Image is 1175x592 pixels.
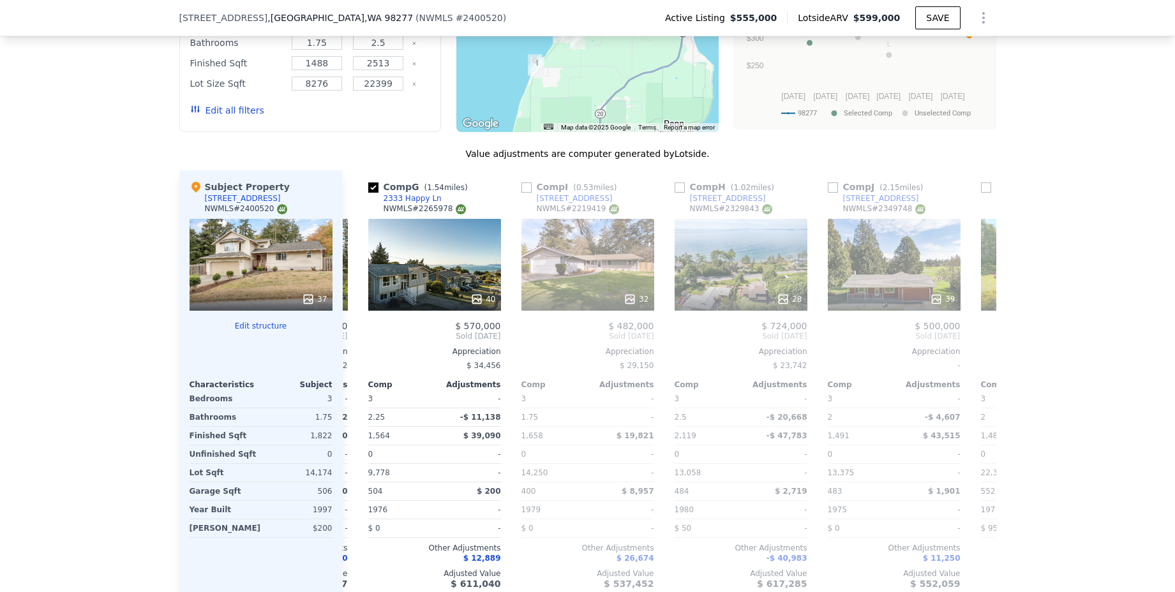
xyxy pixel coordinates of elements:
div: 2.25 [368,408,432,426]
span: $ 2,719 [775,487,807,496]
div: NWMLS # 2349748 [843,204,925,214]
text: $250 [746,61,763,70]
span: $ 0 [368,524,380,533]
div: Appreciation [828,346,961,357]
div: 506 [264,482,333,500]
div: 2333 Happy Ln [384,193,442,204]
span: ( miles) [874,183,928,192]
button: Show Options [971,5,996,31]
span: , WA 98277 [364,13,413,23]
div: 2 [981,408,1045,426]
span: $ 0 [828,524,840,533]
span: $ 537,452 [604,579,654,589]
div: Bathrooms [190,408,258,426]
div: Adjusted Value [828,568,961,579]
span: 3 [675,394,680,403]
div: - [437,390,501,408]
div: - [897,501,961,519]
span: 1,658 [521,431,543,440]
button: Edit all filters [190,104,264,117]
span: 400 [521,487,536,496]
div: Other Adjustments [675,543,807,553]
span: -$ 40,983 [767,554,807,563]
span: 552 [981,487,996,496]
span: $ 11,250 [923,554,961,563]
a: Terms [638,124,656,131]
span: $555,000 [730,11,777,24]
button: Clear [412,41,417,46]
div: Comp G [368,181,473,193]
img: NWMLS Logo [915,204,925,214]
span: $ 34,456 [467,361,500,370]
span: ( miles) [726,183,779,192]
div: Comp [828,380,894,390]
span: Sold [DATE] [828,331,961,341]
img: NWMLS Logo [762,204,772,214]
div: - [981,357,1114,374]
div: - [590,501,654,519]
div: 14,174 [264,464,333,482]
div: - [744,390,807,408]
div: ( ) [415,11,506,24]
img: NWMLS Logo [277,204,287,214]
div: [STREET_ADDRESS] [537,193,613,204]
div: Lot Size Sqft [190,75,284,93]
span: $ 8,957 [622,487,654,496]
div: Garage Sqft [190,482,258,500]
div: 1432 W Beach Rd [528,54,542,76]
a: [STREET_ADDRESS] [828,193,919,204]
div: 3 [264,390,333,408]
div: 2.5 [675,408,738,426]
div: Comp J [828,181,929,193]
a: [STREET_ADDRESS][PERSON_NAME] [981,193,1129,204]
div: Other Adjustments [828,543,961,553]
div: NWMLS # 2219419 [537,204,619,214]
div: Characteristics [190,380,261,390]
div: [STREET_ADDRESS] [205,193,281,204]
div: Bathrooms [190,34,284,52]
span: NWMLS [419,13,453,23]
span: 0 [368,450,373,459]
span: 13,058 [675,468,701,477]
span: $ 1,901 [928,487,960,496]
span: 0 [521,450,527,459]
span: # 2400520 [456,13,503,23]
span: $ 50 [675,524,692,533]
div: Comp I [521,181,622,193]
div: Other Adjustments [981,543,1114,553]
div: - [590,464,654,482]
div: Appreciation [368,346,501,357]
a: [STREET_ADDRESS] [675,193,766,204]
span: Sold [DATE] [981,331,1114,341]
a: 2333 Happy Ln [368,193,442,204]
span: -$ 47,783 [767,431,807,440]
div: 2423 Williams Rd [530,57,544,78]
text: [DATE] [908,92,932,101]
span: $ 12,889 [463,554,501,563]
span: $ 29,150 [620,361,654,370]
span: Sold [DATE] [368,331,501,341]
button: Clear [412,82,417,87]
text: $300 [746,34,763,43]
text: [DATE] [940,92,964,101]
span: 14,250 [521,468,548,477]
div: Comp K [981,181,1085,193]
div: Subject [261,380,333,390]
div: - [897,445,961,463]
div: 37 [302,293,327,306]
span: 0 [675,450,680,459]
div: - [897,464,961,482]
div: NWMLS # 2329843 [690,204,772,214]
div: 39 [930,293,955,306]
span: 483 [828,487,842,496]
div: Other Adjustments [521,543,654,553]
a: Open this area in Google Maps (opens a new window) [460,115,502,132]
div: 40 [470,293,495,306]
div: Value adjustments are computer generated by Lotside . [179,147,996,160]
span: -$ 4,607 [925,413,960,422]
div: 1980 [675,501,738,519]
span: 2,119 [675,431,696,440]
text: [DATE] [781,92,805,101]
span: $ 95 [981,524,998,533]
span: 2.15 [883,183,900,192]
